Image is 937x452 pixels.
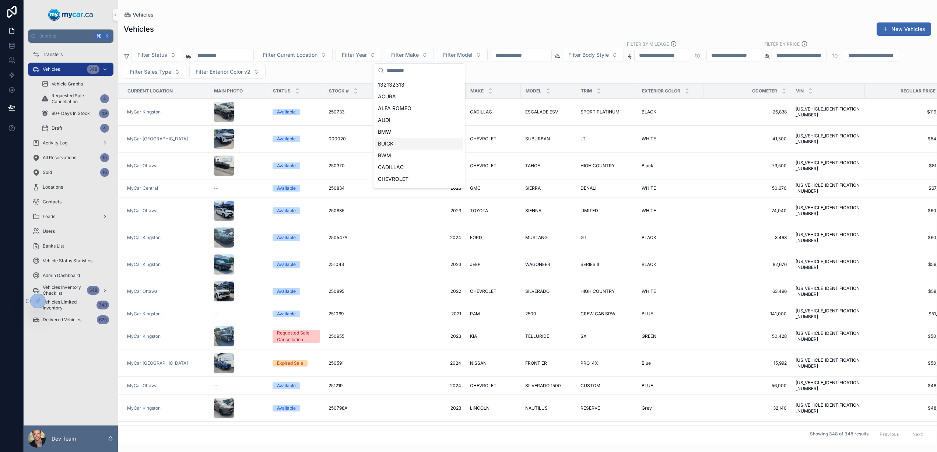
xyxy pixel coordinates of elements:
[642,262,656,267] span: BLACK
[127,333,205,339] a: MyCar Kingston
[127,163,205,169] a: MyCar Ottawa
[273,234,320,241] a: Available
[796,182,860,194] a: [US_VEHICLE_IDENTIFICATION_NUMBER]
[43,317,81,323] span: Delivered Vehicles
[525,136,550,142] span: SUBURBAN
[525,235,548,241] span: MUSTANG
[796,232,860,243] span: [US_VEHICLE_IDENTIFICATION_NUMBER]
[796,308,860,320] span: [US_VEHICLE_IDENTIFICATION_NUMBER]
[642,163,653,169] span: Black
[642,185,699,191] a: WHITE
[708,262,787,267] a: 82,676
[525,235,572,241] a: MUSTANG
[273,162,320,169] a: Available
[277,207,296,214] div: Available
[373,77,465,188] div: Suggestions
[378,164,404,171] span: CADILLAC
[329,109,402,115] a: 250733
[28,181,113,194] a: Locations
[100,124,109,133] div: 4
[470,262,481,267] span: JEEP
[378,187,405,195] span: CHRYSLER
[378,140,393,147] span: BUICK
[642,235,656,241] span: BLACK
[127,288,158,294] a: MyCar Ottawa
[525,262,572,267] a: WAGONEER
[28,136,113,150] a: Activity Log
[28,298,113,312] a: Vehicles Limited Inventory348
[28,151,113,164] a: All Reservations15
[28,313,113,326] a: Delivered Vehicles625
[378,175,408,183] span: CHEVROLET
[96,301,109,309] div: 348
[124,65,186,79] button: Select Button
[385,48,434,62] button: Select Button
[273,330,320,343] a: Requested Sale Cancellation
[277,330,315,343] div: Requested Sale Cancellation
[562,48,624,62] button: Select Button
[796,330,860,342] span: [US_VEHICLE_IDENTIFICATION_NUMBER]
[642,109,699,115] a: BLACK
[796,259,860,270] a: [US_VEHICLE_IDENTIFICATION_NUMBER]
[470,262,516,267] a: JEEP
[525,185,541,191] span: SIERRA
[329,163,402,169] a: 250370
[329,288,402,294] a: 250895
[411,262,461,267] a: 2023
[131,48,182,62] button: Select Button
[43,273,80,278] span: Admin Dashboard
[796,133,860,145] a: [US_VEHICLE_IDENTIFICATION_NUMBER]
[127,311,205,317] a: MyCar Kingston
[411,288,461,294] a: 2022
[470,185,481,191] span: GMC
[708,311,787,317] span: 141,000
[87,65,99,74] div: 348
[277,185,296,192] div: Available
[52,111,90,116] span: 90+ Days In Stock
[378,152,391,159] span: BWM
[28,225,113,238] a: Users
[28,195,113,209] a: Contacts
[329,185,345,191] span: 250834
[796,106,860,118] a: [US_VEHICLE_IDENTIFICATION_NUMBER]
[580,235,633,241] a: GT
[329,262,402,267] a: 251043
[470,311,516,317] a: RAM
[277,261,296,268] div: Available
[580,208,598,214] span: LIMITED
[708,109,787,115] span: 26,838
[52,125,62,131] span: Draft
[329,235,402,241] a: 250547A
[796,285,860,297] a: [US_VEHICLE_IDENTIFICATION_NUMBER]
[277,162,296,169] div: Available
[37,122,113,135] a: Draft4
[378,93,396,100] span: ACURA
[277,288,296,295] div: Available
[470,163,496,169] span: CHEVROLET
[443,51,473,59] span: Filter Model
[43,52,63,57] span: Transfers
[470,136,496,142] span: CHEVROLET
[580,262,633,267] a: SERIES II
[273,261,320,268] a: Available
[525,288,572,294] a: SILVERADO
[764,41,800,47] label: FILTER BY PRICE
[329,333,402,339] a: 250955
[411,185,461,191] a: 2023
[580,185,633,191] a: DENALI
[378,81,404,88] span: 132132313
[214,311,218,317] span: --
[580,288,633,294] a: HIGH COUNTRY
[43,169,52,175] span: Sold
[525,208,572,214] a: SIENNA
[43,284,84,296] span: Vehicles Inventory Checklist
[130,68,171,76] span: Filter Sales Type
[708,185,787,191] a: 50,670
[470,163,516,169] a: CHEVROLET
[127,136,188,142] a: MyCar [GEOGRAPHIC_DATA]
